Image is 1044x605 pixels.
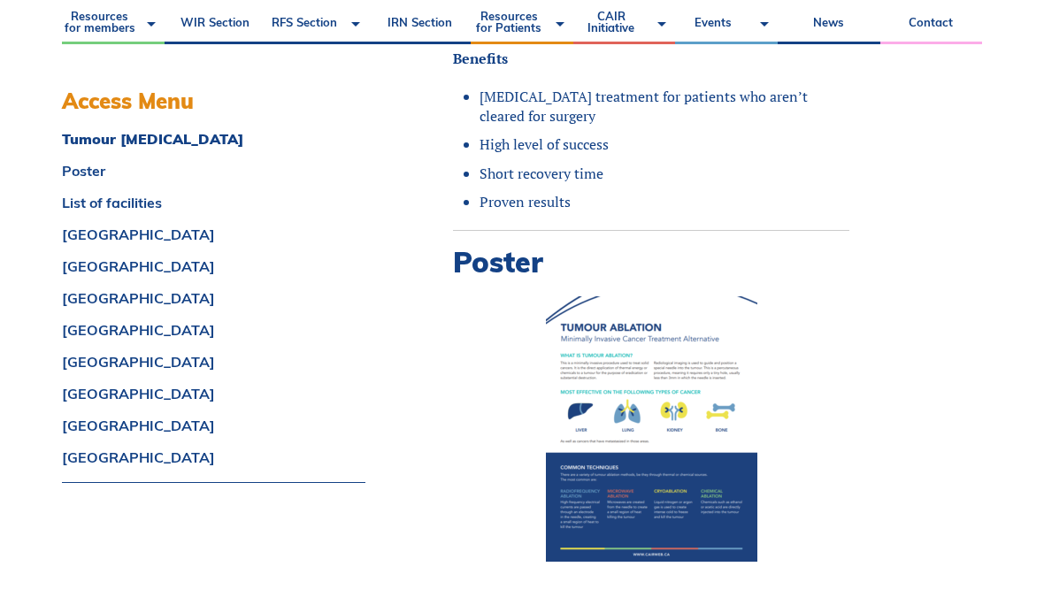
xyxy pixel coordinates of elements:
[62,259,365,273] a: [GEOGRAPHIC_DATA]
[62,132,365,146] a: Tumour [MEDICAL_DATA]
[62,450,365,464] a: [GEOGRAPHIC_DATA]
[480,164,849,183] li: Short recovery time
[62,355,365,369] a: [GEOGRAPHIC_DATA]
[62,387,365,401] a: [GEOGRAPHIC_DATA]
[62,88,365,114] h3: Access Menu
[62,227,365,241] a: [GEOGRAPHIC_DATA]
[480,134,849,154] li: High level of success
[480,192,849,211] li: Proven results
[453,245,849,279] h2: Poster
[480,87,849,126] li: [MEDICAL_DATA] treatment for patients who aren’t cleared for surgery
[62,195,365,210] a: List of facilities
[62,291,365,305] a: [GEOGRAPHIC_DATA]
[62,323,365,337] a: [GEOGRAPHIC_DATA]
[62,418,365,433] a: [GEOGRAPHIC_DATA]
[62,164,365,178] a: Poster
[453,49,508,68] strong: Benefits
